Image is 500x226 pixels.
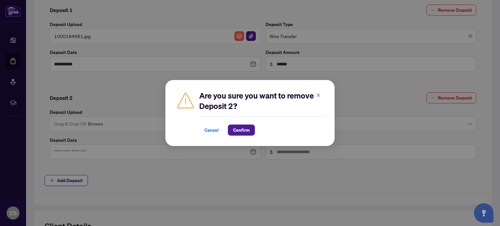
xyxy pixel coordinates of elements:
button: Cancel [199,125,224,136]
span: close [316,93,321,98]
button: Open asap [474,203,493,223]
button: Confirm [228,125,255,136]
span: Confirm [233,125,250,135]
img: Caution Icon [176,90,195,110]
span: Cancel [204,125,219,135]
h2: Are you sure you want to remove Deposit 2? [199,90,324,111]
